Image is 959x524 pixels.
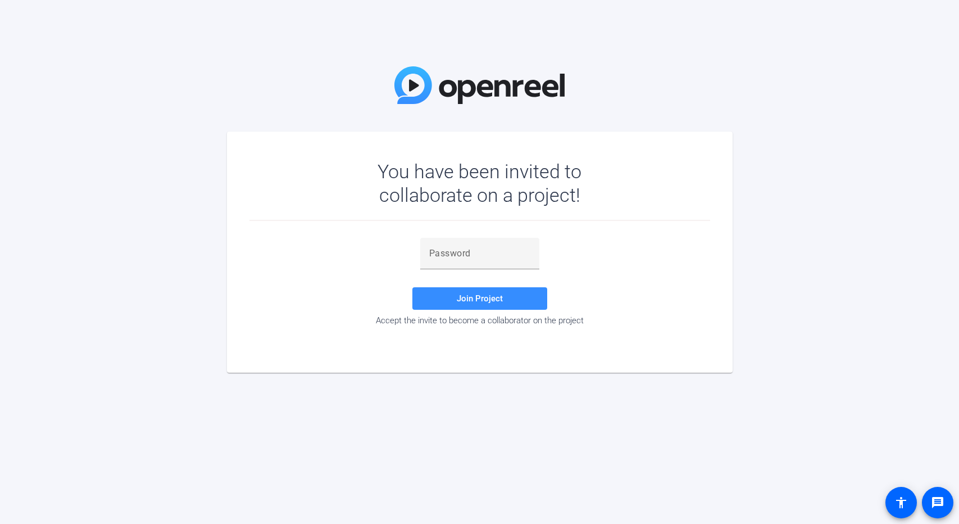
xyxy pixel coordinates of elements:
[345,160,614,207] div: You have been invited to collaborate on a project!
[412,287,547,310] button: Join Project
[894,496,908,509] mat-icon: accessibility
[457,293,503,304] span: Join Project
[394,66,565,104] img: OpenReel Logo
[931,496,944,509] mat-icon: message
[249,315,710,326] div: Accept the invite to become a collaborator on the project
[429,247,530,260] input: Password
